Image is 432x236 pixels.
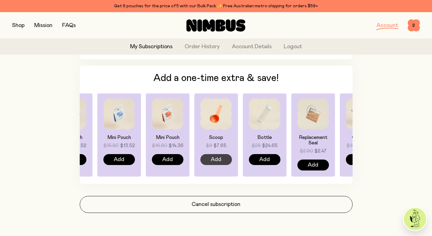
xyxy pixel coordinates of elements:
span: $9 [206,142,212,149]
h4: Replacement Seal [297,135,329,146]
h4: Scoop [200,135,232,140]
div: Get 6 pouches for the price of 5 with our Bulk Pack ✨ Free Australian metro shipping for orders $59+ [12,2,420,10]
button: Logout [284,43,302,51]
span: $7.65 [213,142,226,149]
span: $149 [347,142,357,149]
button: Add [249,154,280,165]
span: Add [308,161,318,169]
button: Add [103,154,135,165]
button: Add [200,154,232,165]
h4: Bottle [249,135,280,140]
h4: Mini Pouch [152,135,183,140]
h4: Mini Pouch [103,135,135,140]
span: $29 [252,142,261,149]
span: $24.65 [262,142,278,149]
span: $13.52 [120,142,135,149]
a: Account Details [232,43,272,51]
span: $2.90 [300,147,313,155]
span: Add [259,155,270,164]
button: Add [152,154,183,165]
span: $16.90 [152,142,167,149]
button: Cancel subscription [80,196,353,213]
a: Account [377,23,398,28]
h3: Add a one-time extra & save! [88,73,344,84]
button: 2 [408,19,420,32]
h4: Oat Milk [346,135,377,140]
button: Add [297,160,329,170]
span: $15.90 [103,142,119,149]
span: Add [211,155,221,164]
a: FAQs [62,23,76,28]
a: Order History [185,43,220,51]
span: Add [114,155,124,164]
span: Add [162,155,173,164]
a: My Subscriptions [130,43,172,51]
span: $14.36 [169,142,183,149]
a: Mission [34,23,52,28]
span: $2.47 [314,147,327,155]
img: agent [404,208,426,230]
